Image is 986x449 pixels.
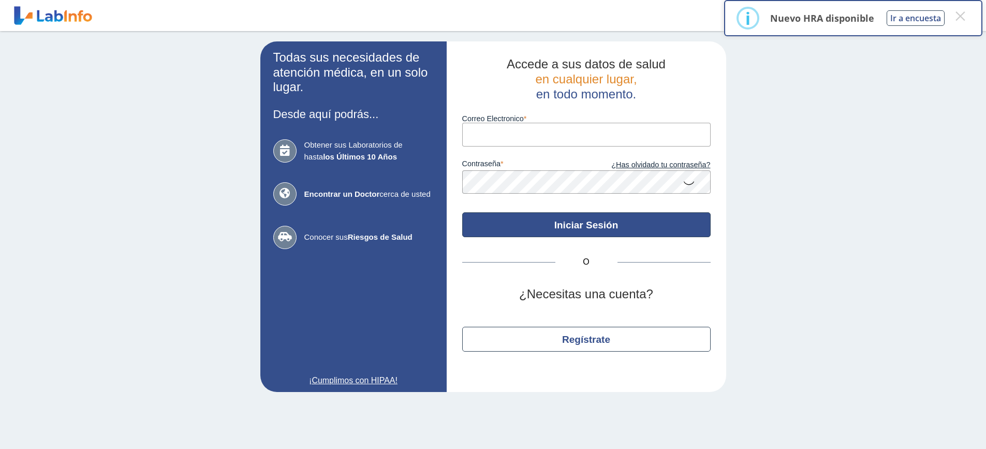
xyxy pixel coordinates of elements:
[536,87,636,101] span: en todo momento.
[535,72,637,86] span: en cualquier lugar,
[462,114,711,123] label: Correo Electronico
[273,108,434,121] h3: Desde aquí podrás...
[745,9,750,27] div: i
[586,160,711,171] a: ¿Has olvidado tu contraseña?
[273,50,434,95] h2: Todas sus necesidades de atención médica, en un solo lugar.
[304,231,434,243] span: Conocer sus
[273,374,434,387] a: ¡Cumplimos con HIPAA!
[462,327,711,352] button: Regístrate
[304,139,434,163] span: Obtener sus Laboratorios de hasta
[348,233,413,241] b: Riesgos de Salud
[770,12,874,24] p: Nuevo HRA disponible
[555,256,617,268] span: O
[323,152,397,161] b: los Últimos 10 Años
[507,57,666,71] span: Accede a sus datos de salud
[304,189,434,200] span: cerca de usted
[462,212,711,237] button: Iniciar Sesión
[887,10,945,26] button: Ir a encuesta
[462,287,711,302] h2: ¿Necesitas una cuenta?
[951,7,969,25] button: Close this dialog
[462,160,586,171] label: contraseña
[304,190,380,198] b: Encontrar un Doctor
